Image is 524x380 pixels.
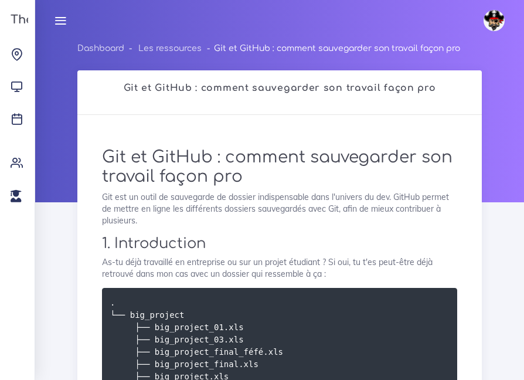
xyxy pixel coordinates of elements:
[202,41,460,56] li: Git et GitHub : comment sauvegarder son travail façon pro
[90,83,469,94] h2: Git et GitHub : comment sauvegarder son travail façon pro
[7,13,131,26] h3: The Hacking Project
[77,44,124,53] a: Dashboard
[102,256,457,280] p: As-tu déjà travaillé en entreprise ou sur un projet étudiant ? Si oui, tu t'es peut-être déjà ret...
[102,191,457,227] p: Git est un outil de sauvegarde de dossier indispensable dans l'univers du dev. GitHub permet de m...
[478,4,513,38] a: avatar
[138,44,202,53] a: Les ressources
[102,235,457,252] h2: 1. Introduction
[484,10,505,31] img: avatar
[102,148,457,187] h1: Git et GitHub : comment sauvegarder son travail façon pro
